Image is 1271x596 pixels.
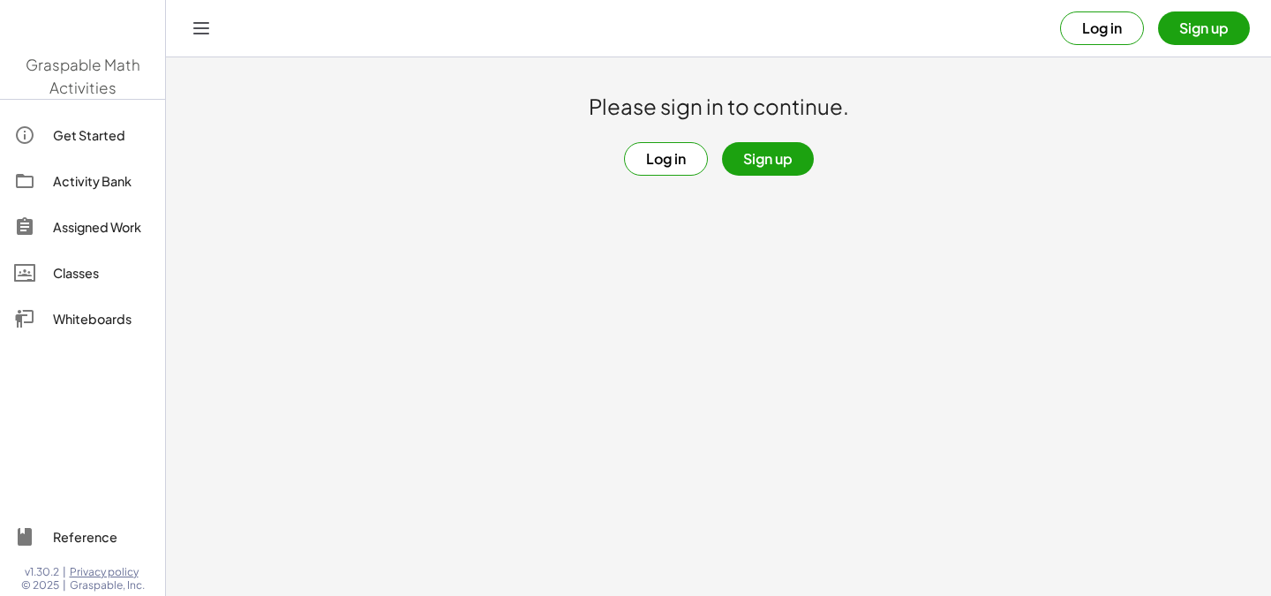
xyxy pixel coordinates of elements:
[1158,11,1250,45] button: Sign up
[7,160,158,202] a: Activity Bank
[187,14,215,42] button: Toggle navigation
[25,565,59,579] span: v1.30.2
[624,142,708,176] button: Log in
[7,516,158,558] a: Reference
[63,578,66,592] span: |
[53,308,151,329] div: Whiteboards
[21,578,59,592] span: © 2025
[53,216,151,238] div: Assigned Work
[70,565,145,579] a: Privacy policy
[70,578,145,592] span: Graspable, Inc.
[7,298,158,340] a: Whiteboards
[26,55,140,97] span: Graspable Math Activities
[589,93,849,121] h1: Please sign in to continue.
[53,262,151,283] div: Classes
[63,565,66,579] span: |
[722,142,814,176] button: Sign up
[7,114,158,156] a: Get Started
[1060,11,1144,45] button: Log in
[53,170,151,192] div: Activity Bank
[7,252,158,294] a: Classes
[53,124,151,146] div: Get Started
[7,206,158,248] a: Assigned Work
[53,526,151,547] div: Reference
